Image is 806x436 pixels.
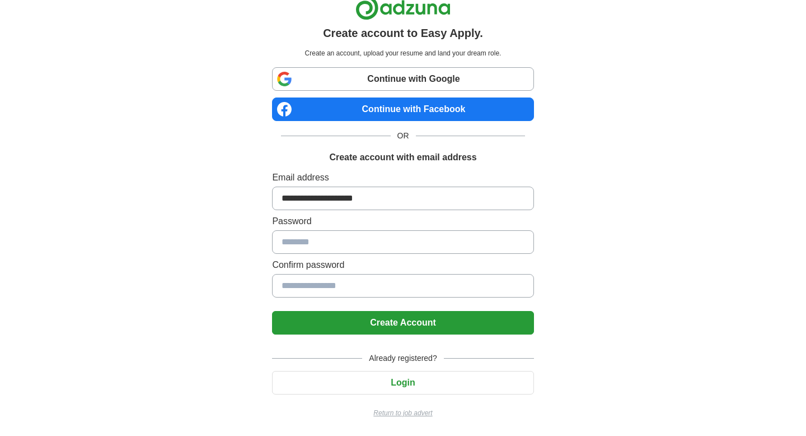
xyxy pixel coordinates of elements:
h1: Create account to Easy Apply. [323,25,483,41]
a: Continue with Facebook [272,98,533,121]
p: Create an account, upload your resume and land your dream role. [274,48,531,58]
a: Continue with Google [272,67,533,91]
button: Create Account [272,311,533,335]
a: Login [272,378,533,387]
button: Login [272,371,533,395]
span: Already registered? [362,352,443,364]
label: Confirm password [272,258,533,272]
a: Return to job advert [272,408,533,418]
label: Email address [272,171,533,184]
span: OR [391,130,416,142]
h1: Create account with email address [329,151,476,164]
label: Password [272,215,533,228]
